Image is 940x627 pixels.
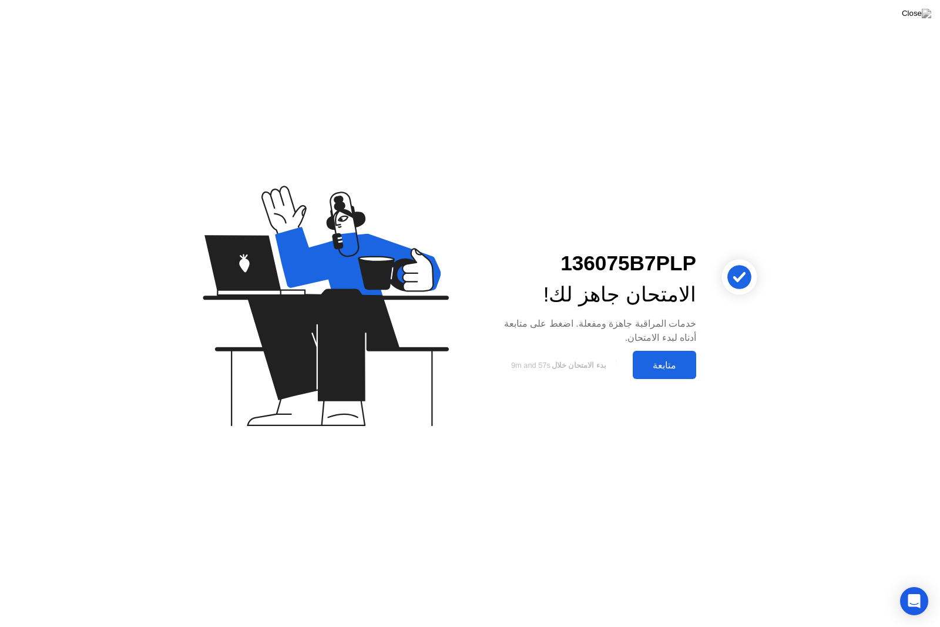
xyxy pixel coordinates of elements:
div: Open Intercom Messenger [900,587,928,615]
div: متابعة [636,360,693,371]
span: 9m and 57s [511,361,550,370]
div: 136075B7PLP [489,248,696,279]
img: Close [902,9,931,18]
button: متابعة [633,351,696,379]
button: بدء الامتحان خلال9m and 57s [489,354,627,376]
div: خدمات المراقبة جاهزة ومفعلة. اضغط على متابعة أدناه لبدء الامتحان. [489,317,696,345]
div: الامتحان جاهز لك! [489,279,696,310]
